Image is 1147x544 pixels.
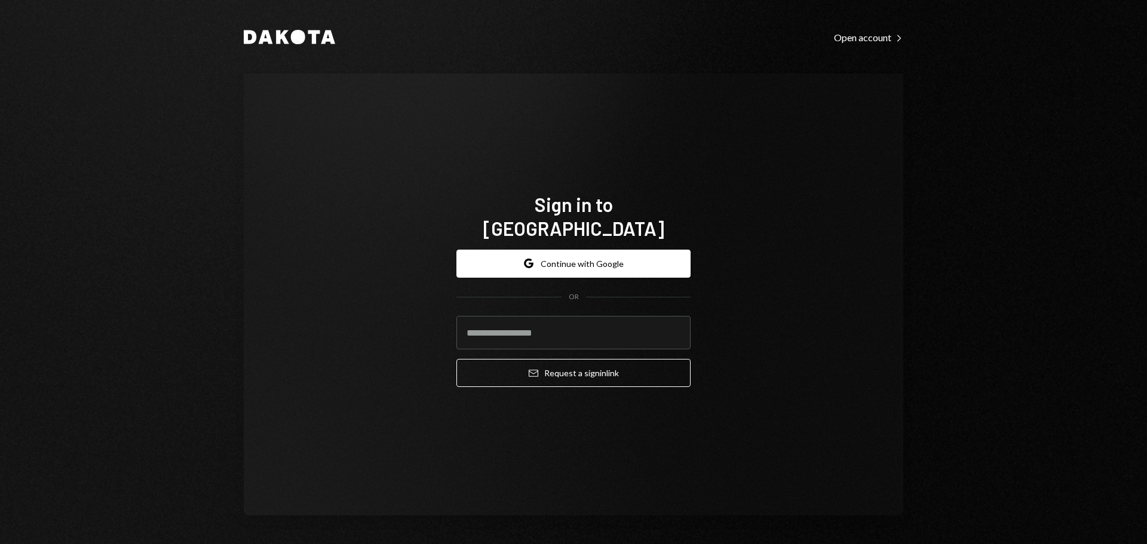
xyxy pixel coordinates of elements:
button: Request a signinlink [456,359,691,387]
div: OR [569,292,579,302]
button: Continue with Google [456,250,691,278]
a: Open account [834,30,903,44]
h1: Sign in to [GEOGRAPHIC_DATA] [456,192,691,240]
div: Open account [834,32,903,44]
